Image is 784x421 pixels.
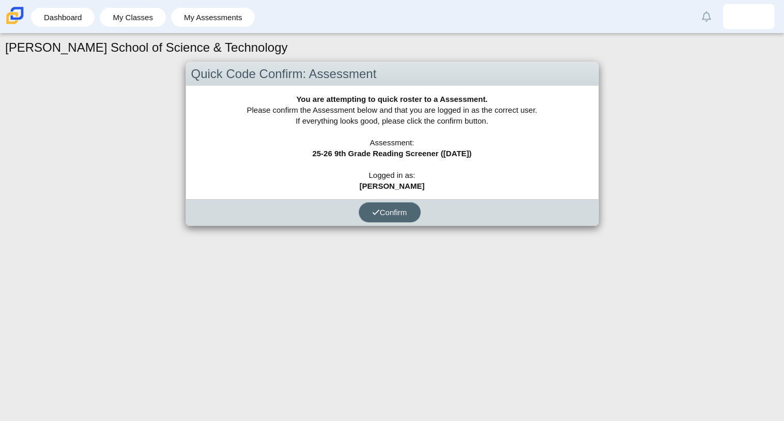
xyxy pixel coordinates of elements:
a: anilah.jones.jvd00A [723,4,775,29]
span: Confirm [372,208,407,217]
button: Confirm [359,202,421,222]
b: 25-26 9th Grade Reading Screener ([DATE]) [312,149,471,158]
h1: [PERSON_NAME] School of Science & Technology [5,39,288,56]
a: My Assessments [176,8,250,27]
b: [PERSON_NAME] [360,182,425,190]
a: Dashboard [36,8,89,27]
div: Quick Code Confirm: Assessment [186,62,598,86]
a: Carmen School of Science & Technology [4,19,26,28]
b: You are attempting to quick roster to a Assessment. [296,95,487,103]
a: Alerts [695,5,718,28]
div: Please confirm the Assessment below and that you are logged in as the correct user. If everything... [186,86,598,199]
img: anilah.jones.jvd00A [741,8,757,25]
a: My Classes [105,8,161,27]
img: Carmen School of Science & Technology [4,5,26,26]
